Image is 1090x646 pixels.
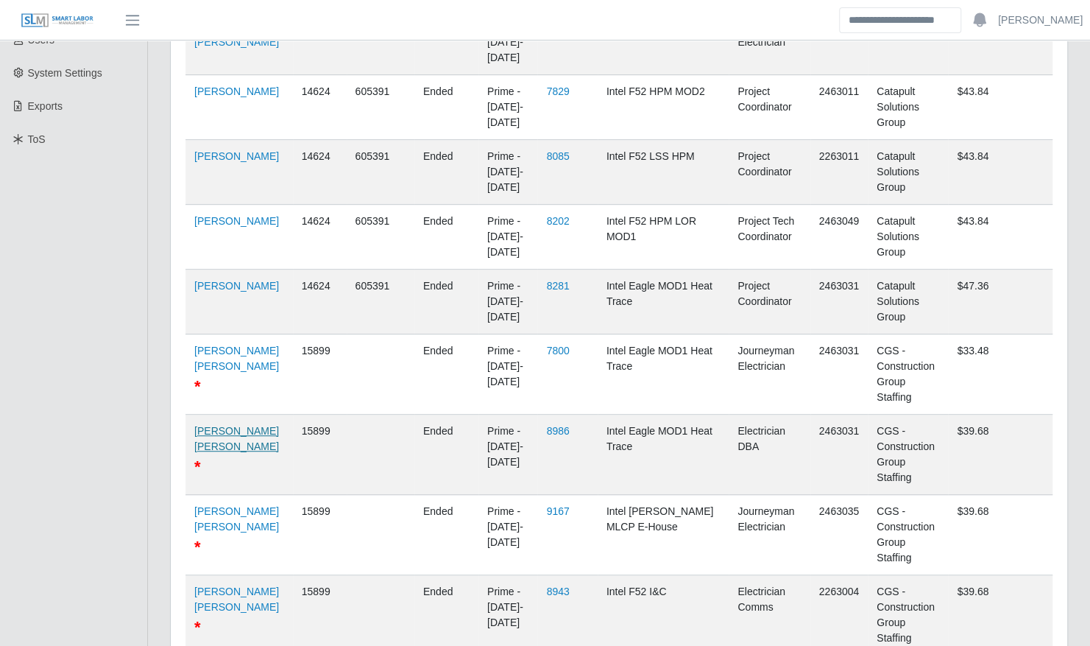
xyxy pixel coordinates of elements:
[729,334,810,415] td: Journeyman Electrician
[729,205,810,270] td: Project Tech Coordinator
[414,415,478,495] td: ended
[810,205,868,270] td: 2463049
[194,280,279,292] a: [PERSON_NAME]
[194,215,279,227] a: [PERSON_NAME]
[948,75,1052,140] td: $43.84
[598,140,729,205] td: Intel F52 LSS HPM
[729,75,810,140] td: Project Coordinator
[546,215,569,227] a: 8202
[28,133,46,145] span: ToS
[194,425,279,452] a: [PERSON_NAME] [PERSON_NAME]
[546,345,569,357] a: 7800
[839,7,961,33] input: Search
[598,334,729,415] td: Intel Eagle MOD1 Heat Trace
[478,10,538,75] td: Prime - [DATE]-[DATE]
[478,495,538,575] td: Prime - [DATE]-[DATE]
[414,334,478,415] td: ended
[810,270,868,334] td: 2463031
[810,140,868,205] td: 2263011
[293,10,347,75] td: 10160
[194,457,201,476] span: DO NOT USE
[546,586,569,597] a: 8943
[729,10,810,75] td: Apprentice Electrician
[414,205,478,270] td: ended
[347,140,414,205] td: 605391
[194,505,279,533] a: [PERSON_NAME] [PERSON_NAME]
[546,280,569,292] a: 8281
[21,13,94,29] img: SLM Logo
[810,495,868,575] td: 2463035
[948,415,1052,495] td: $39.68
[729,495,810,575] td: Journeyman Electrician
[293,415,347,495] td: 15899
[729,270,810,334] td: Project Coordinator
[868,415,948,495] td: CGS - Construction Group Staffing
[729,140,810,205] td: Project Coordinator
[948,270,1052,334] td: $47.36
[868,495,948,575] td: CGS - Construction Group Staffing
[948,205,1052,270] td: $43.84
[293,140,347,205] td: 14624
[546,85,569,97] a: 7829
[478,75,538,140] td: Prime - [DATE]-[DATE]
[810,10,868,75] td: 2365004
[598,75,729,140] td: Intel F52 HPM MOD2
[293,75,347,140] td: 14624
[478,205,538,270] td: Prime - [DATE]-[DATE]
[478,334,538,415] td: Prime - [DATE]-[DATE]
[293,270,347,334] td: 14624
[729,415,810,495] td: Electrician DBA
[598,270,729,334] td: Intel Eagle MOD1 Heat Trace
[194,150,279,162] a: [PERSON_NAME]
[868,270,948,334] td: Catapult Solutions Group
[293,205,347,270] td: 14624
[810,334,868,415] td: 2463031
[948,140,1052,205] td: $43.84
[28,100,63,112] span: Exports
[598,495,729,575] td: Intel [PERSON_NAME] MLCP E-House
[868,140,948,205] td: Catapult Solutions Group
[598,415,729,495] td: Intel Eagle MOD1 Heat Trace
[948,334,1052,415] td: $33.48
[293,495,347,575] td: 15899
[868,75,948,140] td: Catapult Solutions Group
[810,415,868,495] td: 2463031
[998,13,1083,28] a: [PERSON_NAME]
[598,205,729,270] td: Intel F52 HPM LOR MOD1
[478,415,538,495] td: Prime - [DATE]-[DATE]
[546,505,569,517] a: 9167
[28,67,102,79] span: System Settings
[194,345,279,372] a: [PERSON_NAME] [PERSON_NAME]
[293,334,347,415] td: 15899
[347,205,414,270] td: 605391
[868,334,948,415] td: CGS - Construction Group Staffing
[194,538,201,556] span: DO NOT USE
[194,618,201,636] span: DO NOT USE
[194,377,201,396] span: DO NOT USE
[546,150,569,162] a: 8085
[948,10,1052,75] td: $38.88
[414,75,478,140] td: ended
[194,85,279,97] a: [PERSON_NAME]
[868,10,948,75] td: Talent Corps
[478,270,538,334] td: Prime - [DATE]-[DATE]
[868,205,948,270] td: Catapult Solutions Group
[194,586,279,613] a: [PERSON_NAME] [PERSON_NAME]
[347,270,414,334] td: 605391
[414,270,478,334] td: ended
[598,10,729,75] td: Samsung Taylor_CUB
[948,495,1052,575] td: $39.68
[347,75,414,140] td: 605391
[414,10,478,75] td: ended
[414,495,478,575] td: ended
[810,75,868,140] td: 2463011
[414,140,478,205] td: ended
[546,425,569,437] a: 8986
[478,140,538,205] td: Prime - [DATE]-[DATE]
